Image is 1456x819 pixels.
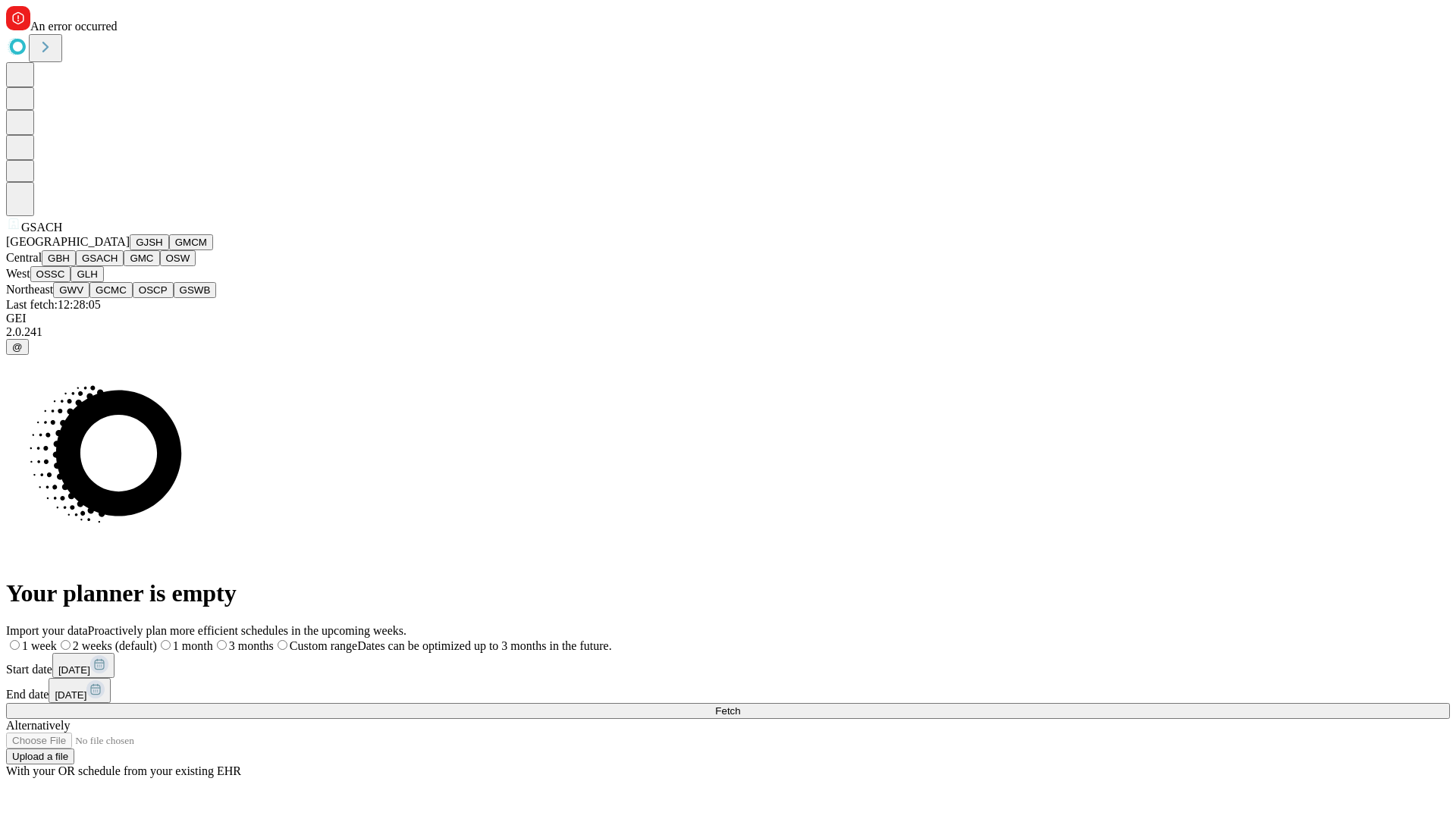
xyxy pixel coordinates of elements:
button: GMC [124,250,159,266]
span: 2 weeks (default) [73,639,157,652]
button: GLH [71,266,103,282]
div: GEI [6,312,1450,325]
button: GSACH [76,250,124,266]
button: Upload a file [6,748,74,764]
span: With your OR schedule from your existing EHR [6,764,241,777]
button: GCMC [89,282,133,298]
button: GWV [53,282,89,298]
button: OSCP [133,282,174,298]
input: 1 month [161,640,171,650]
button: Fetch [6,703,1450,719]
span: Proactively plan more efficient schedules in the upcoming weeks. [88,624,406,637]
button: [DATE] [52,653,115,678]
span: An error occurred [30,20,118,33]
div: Start date [6,653,1450,678]
span: @ [12,341,23,353]
span: Import your data [6,624,88,637]
span: 3 months [229,639,274,652]
div: End date [6,678,1450,703]
button: OSSC [30,266,71,282]
button: GBH [42,250,76,266]
button: [DATE] [49,678,111,703]
button: OSW [160,250,196,266]
span: GSACH [21,221,62,234]
span: Dates can be optimized up to 3 months in the future. [357,639,611,652]
input: 1 week [10,640,20,650]
h1: Your planner is empty [6,579,1450,607]
span: 1 week [22,639,57,652]
span: Last fetch: 12:28:05 [6,298,101,311]
button: GMCM [169,234,213,250]
input: Custom rangeDates can be optimized up to 3 months in the future. [278,640,287,650]
span: West [6,267,30,280]
span: [DATE] [55,689,86,701]
input: 3 months [217,640,227,650]
span: Northeast [6,283,53,296]
span: 1 month [173,639,213,652]
span: Central [6,251,42,264]
button: @ [6,339,29,355]
span: [DATE] [58,664,90,676]
span: [GEOGRAPHIC_DATA] [6,235,130,248]
input: 2 weeks (default) [61,640,71,650]
span: Custom range [290,639,357,652]
span: Alternatively [6,719,70,732]
button: GSWB [174,282,217,298]
span: Fetch [715,705,740,717]
div: 2.0.241 [6,325,1450,339]
button: GJSH [130,234,169,250]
